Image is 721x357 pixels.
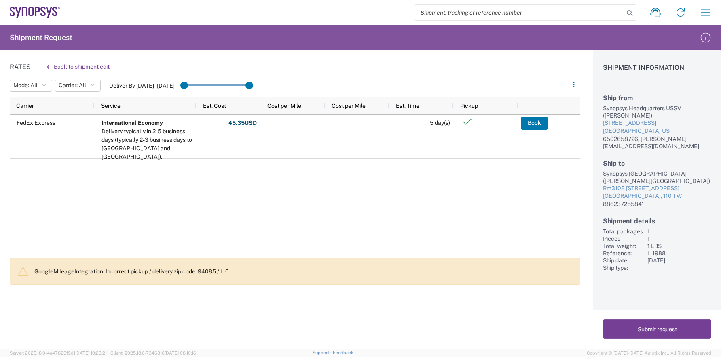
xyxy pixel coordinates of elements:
span: Carrier: All [59,82,86,89]
a: Feedback [333,350,353,355]
p: GoogleMileageIntegration: Incorrect pickup / delivery zip code: 94085 / 110 [34,268,573,275]
div: Pieces [603,235,644,242]
input: Shipment, tracking or reference number [414,5,624,20]
div: [STREET_ADDRESS] [603,119,711,127]
span: Est. Cost [203,103,226,109]
h1: Shipment Information [603,64,711,80]
span: Service [101,103,121,109]
h2: Ship to [603,160,711,167]
div: 1 LBS [647,242,711,250]
b: International Economy [101,120,163,126]
strong: 45.35 USD [228,119,257,127]
div: [GEOGRAPHIC_DATA] US [603,127,711,135]
div: Delivery typically in 2-5 business days (typically 2-3 business days to Canada and Mexico). [101,127,193,161]
div: Ship type: [603,264,644,271]
div: Total weight: [603,242,644,250]
div: 1 [647,235,711,242]
div: Ship date: [603,257,644,264]
span: 5 day(s) [430,120,450,126]
a: [STREET_ADDRESS][GEOGRAPHIC_DATA] US [603,119,711,135]
button: Book [521,117,548,130]
span: Cost per Mile [267,103,301,109]
div: Synopsys [GEOGRAPHIC_DATA] ([PERSON_NAME][GEOGRAPHIC_DATA]) [603,170,711,185]
div: Rm3108 [STREET_ADDRESS] [603,185,711,193]
button: Mode: All [10,80,52,92]
div: 1 [647,228,711,235]
span: [DATE] 08:10:16 [165,351,196,355]
div: Synopsys Headquarters USSV ([PERSON_NAME]) [603,105,711,119]
span: Est. Time [396,103,419,109]
label: Deliver By [DATE] - [DATE] [109,82,175,89]
h2: Shipment Request [10,33,72,42]
span: Copyright © [DATE]-[DATE] Agistix Inc., All Rights Reserved [587,349,711,357]
div: Reference: [603,250,644,257]
span: Mode: All [13,82,38,89]
span: Client: 2025.18.0-7346316 [110,351,196,355]
h2: Ship from [603,94,711,102]
span: Carrier [16,103,34,109]
div: [GEOGRAPHIC_DATA], 110 TW [603,192,711,200]
h2: Shipment details [603,217,711,225]
h1: Rates [10,63,31,71]
div: 886237255841 [603,200,711,208]
div: 6502658726, [PERSON_NAME][EMAIL_ADDRESS][DOMAIN_NAME] [603,135,711,150]
div: Total packages: [603,228,644,235]
div: 111988 [647,250,711,257]
a: Rm3108 [STREET_ADDRESS][GEOGRAPHIC_DATA], 110 TW [603,185,711,200]
span: Server: 2025.18.0-4e47823f9d1 [10,351,107,355]
button: Submit request [603,319,711,339]
button: Carrier: All [55,80,101,92]
a: Support [313,350,333,355]
span: [DATE] 10:23:21 [75,351,107,355]
button: 45.35USD [228,117,257,130]
button: Back to shipment edit [40,60,116,74]
div: [DATE] [647,257,711,264]
span: FedEx Express [17,120,55,126]
span: Pickup [460,103,478,109]
span: Cost per Mile [332,103,366,109]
